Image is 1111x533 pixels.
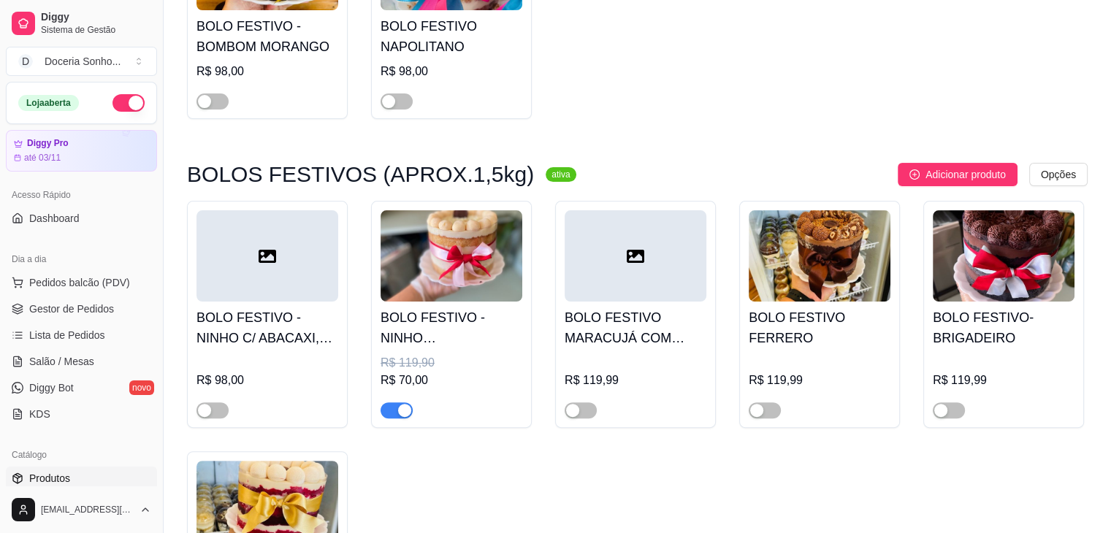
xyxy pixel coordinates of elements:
[925,166,1006,183] span: Adicionar produto
[6,248,157,271] div: Dia a dia
[6,6,157,41] a: DiggySistema de Gestão
[546,167,576,182] sup: ativa
[381,210,522,302] img: product-image
[196,63,338,80] div: R$ 98,00
[196,16,338,57] h4: BOLO FESTIVO - BOMBOM MORANGO
[18,95,79,111] div: Loja aberta
[933,210,1074,302] img: product-image
[29,354,94,369] span: Salão / Mesas
[6,467,157,490] a: Produtos
[29,328,105,342] span: Lista de Pedidos
[41,11,151,24] span: Diggy
[6,47,157,76] button: Select a team
[1029,163,1088,186] button: Opções
[6,323,157,347] a: Lista de Pedidos
[29,380,74,395] span: Diggy Bot
[565,307,706,348] h4: BOLO FESTIVO MARACUJÁ COM FRUTAS VERMELHAS E BRIGADEIRO
[6,130,157,172] a: Diggy Proaté 03/11
[41,24,151,36] span: Sistema de Gestão
[29,275,130,290] span: Pedidos balcão (PDV)
[6,492,157,527] button: [EMAIL_ADDRESS][DOMAIN_NAME]
[1041,166,1076,183] span: Opções
[29,407,50,421] span: KDS
[18,54,33,69] span: D
[381,354,522,372] div: R$ 119,90
[6,271,157,294] button: Pedidos balcão (PDV)
[196,372,338,389] div: R$ 98,00
[6,183,157,207] div: Acesso Rápido
[24,152,61,164] article: até 03/11
[381,63,522,80] div: R$ 98,00
[381,307,522,348] h4: BOLO FESTIVO - NINHO C/[GEOGRAPHIC_DATA]
[381,16,522,57] h4: BOLO FESTIVO NAPOLITANO
[29,211,80,226] span: Dashboard
[112,94,145,112] button: Alterar Status
[749,372,890,389] div: R$ 119,99
[41,504,134,515] span: [EMAIL_ADDRESS][DOMAIN_NAME]
[933,307,1074,348] h4: BOLO FESTIVO- BRIGADEIRO
[381,372,522,389] div: R$ 70,00
[565,372,706,389] div: R$ 119,99
[6,350,157,373] a: Salão / Mesas
[29,302,114,316] span: Gestor de Pedidos
[898,163,1018,186] button: Adicionar produto
[6,376,157,399] a: Diggy Botnovo
[6,207,157,230] a: Dashboard
[45,54,121,69] div: Doceria Sonho ...
[909,169,920,180] span: plus-circle
[749,307,890,348] h4: BOLO FESTIVO FERRERO
[29,471,70,486] span: Produtos
[6,402,157,426] a: KDS
[749,210,890,302] img: product-image
[6,443,157,467] div: Catálogo
[187,166,534,183] h3: BOLOS FESTIVOS (APROX.1,5kg)
[6,297,157,321] a: Gestor de Pedidos
[27,138,69,149] article: Diggy Pro
[196,307,338,348] h4: BOLO FESTIVO - NINHO C/ ABACAXI, DOCE DE LEITE E COCO
[933,372,1074,389] div: R$ 119,99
